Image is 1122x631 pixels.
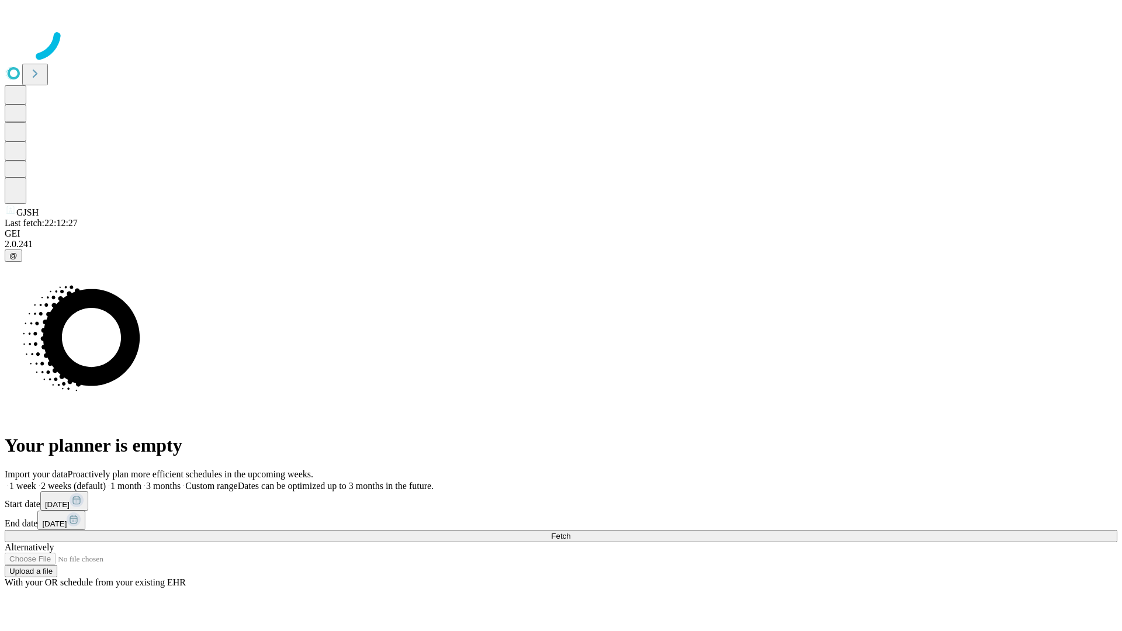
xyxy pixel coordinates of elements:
[16,207,39,217] span: GJSH
[5,577,186,587] span: With your OR schedule from your existing EHR
[5,542,54,552] span: Alternatively
[5,491,1117,511] div: Start date
[5,565,57,577] button: Upload a file
[68,469,313,479] span: Proactively plan more efficient schedules in the upcoming weeks.
[551,532,570,540] span: Fetch
[146,481,181,491] span: 3 months
[238,481,434,491] span: Dates can be optimized up to 3 months in the future.
[41,481,106,491] span: 2 weeks (default)
[9,481,36,491] span: 1 week
[5,228,1117,239] div: GEI
[110,481,141,491] span: 1 month
[42,519,67,528] span: [DATE]
[37,511,85,530] button: [DATE]
[185,481,237,491] span: Custom range
[5,249,22,262] button: @
[5,530,1117,542] button: Fetch
[5,435,1117,456] h1: Your planner is empty
[5,239,1117,249] div: 2.0.241
[40,491,88,511] button: [DATE]
[5,511,1117,530] div: End date
[9,251,18,260] span: @
[5,218,78,228] span: Last fetch: 22:12:27
[45,500,70,509] span: [DATE]
[5,469,68,479] span: Import your data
